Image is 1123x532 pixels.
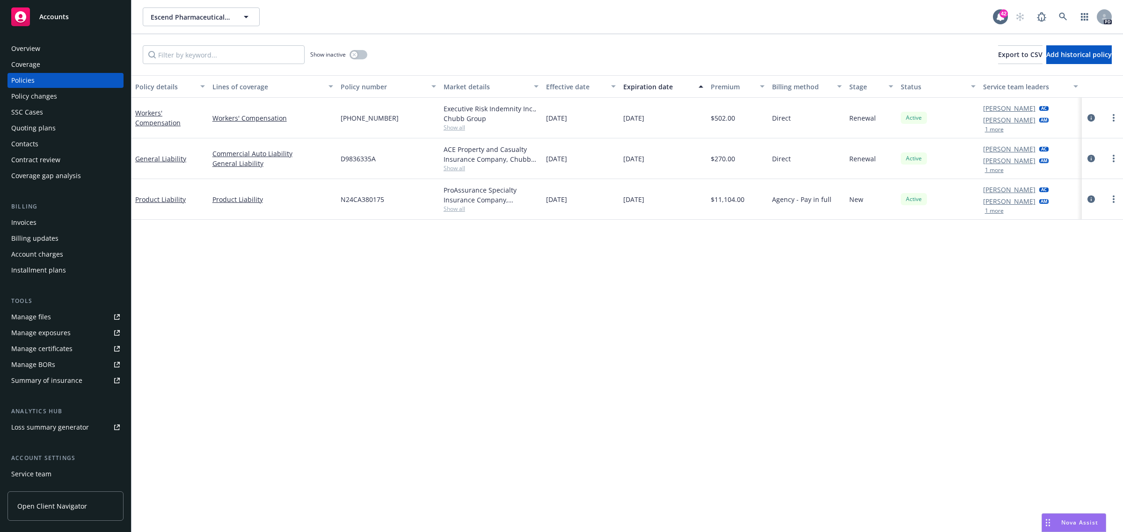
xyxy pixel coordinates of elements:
a: Report a Bug [1032,7,1051,26]
button: Nova Assist [1042,513,1106,532]
button: Status [897,75,979,98]
span: [DATE] [623,194,644,204]
div: Policy number [341,82,426,92]
button: Export to CSV [998,45,1043,64]
div: Analytics hub [7,407,124,416]
span: [DATE] [623,154,644,164]
a: Search [1054,7,1072,26]
span: [PHONE_NUMBER] [341,113,399,123]
a: circleInformation [1086,153,1097,164]
div: 42 [999,9,1008,18]
div: Stage [849,82,883,92]
span: Escend Pharmaceuticals Inc [151,12,232,22]
span: Export to CSV [998,50,1043,59]
div: Manage certificates [11,341,73,356]
button: Escend Pharmaceuticals Inc [143,7,260,26]
div: Invoices [11,215,36,230]
div: Billing method [772,82,831,92]
span: Show all [444,123,539,131]
span: Open Client Navigator [17,501,87,511]
a: more [1108,112,1119,123]
a: Contract review [7,152,124,167]
button: Service team leaders [979,75,1082,98]
div: Loss summary generator [11,420,89,435]
button: 1 more [985,127,1004,132]
a: more [1108,194,1119,205]
a: Switch app [1075,7,1094,26]
span: Renewal [849,154,876,164]
button: Premium [707,75,769,98]
div: Expiration date [623,82,693,92]
div: Drag to move [1042,514,1054,532]
button: Policy details [131,75,209,98]
input: Filter by keyword... [143,45,305,64]
a: General Liability [135,154,186,163]
span: Active [904,154,923,163]
button: 1 more [985,208,1004,214]
a: Policies [7,73,124,88]
span: N24CA380175 [341,194,384,204]
span: Renewal [849,113,876,123]
button: Policy number [337,75,440,98]
a: General Liability [212,158,333,168]
button: Lines of coverage [209,75,337,98]
button: Stage [846,75,897,98]
a: Quoting plans [7,121,124,136]
a: Manage exposures [7,325,124,340]
a: Overview [7,41,124,56]
div: Quoting plans [11,121,56,136]
span: $502.00 [711,113,735,123]
button: Add historical policy [1046,45,1112,64]
span: New [849,194,863,204]
a: [PERSON_NAME] [983,185,1035,194]
div: Manage files [11,309,51,324]
span: Agency - Pay in full [772,194,831,204]
span: [DATE] [546,194,567,204]
span: Direct [772,113,791,123]
a: Manage files [7,309,124,324]
button: Billing method [768,75,846,98]
div: Tools [7,296,124,306]
span: [DATE] [623,113,644,123]
a: [PERSON_NAME] [983,156,1035,165]
a: Contacts [7,137,124,151]
a: Account charges [7,247,124,262]
span: $270.00 [711,154,735,164]
a: [PERSON_NAME] [983,103,1035,113]
span: [DATE] [546,154,567,164]
a: [PERSON_NAME] [983,144,1035,154]
div: Lines of coverage [212,82,323,92]
a: Invoices [7,215,124,230]
div: Account settings [7,453,124,463]
a: Summary of insurance [7,373,124,388]
span: Show all [444,205,539,213]
span: [DATE] [546,113,567,123]
a: Coverage [7,57,124,72]
div: Contacts [11,137,38,151]
div: Summary of insurance [11,373,82,388]
div: Policy changes [11,89,57,104]
div: Overview [11,41,40,56]
span: Active [904,195,923,203]
a: [PERSON_NAME] [983,115,1035,125]
a: Product Liability [212,194,333,204]
div: Billing updates [11,231,58,246]
a: Loss summary generator [7,420,124,435]
div: Executive Risk Indemnity Inc., Chubb Group [444,104,539,123]
a: Manage BORs [7,357,124,372]
div: Coverage [11,57,40,72]
a: Workers' Compensation [135,108,181,127]
a: Commercial Auto Liability [212,149,333,158]
button: 1 more [985,167,1004,173]
div: Market details [444,82,529,92]
div: Status [901,82,965,92]
div: Sales relationships [11,482,71,497]
div: Manage BORs [11,357,55,372]
div: SSC Cases [11,105,43,120]
div: Manage exposures [11,325,71,340]
a: Policy changes [7,89,124,104]
span: Accounts [39,13,69,21]
button: Effective date [542,75,620,98]
button: Expiration date [620,75,707,98]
